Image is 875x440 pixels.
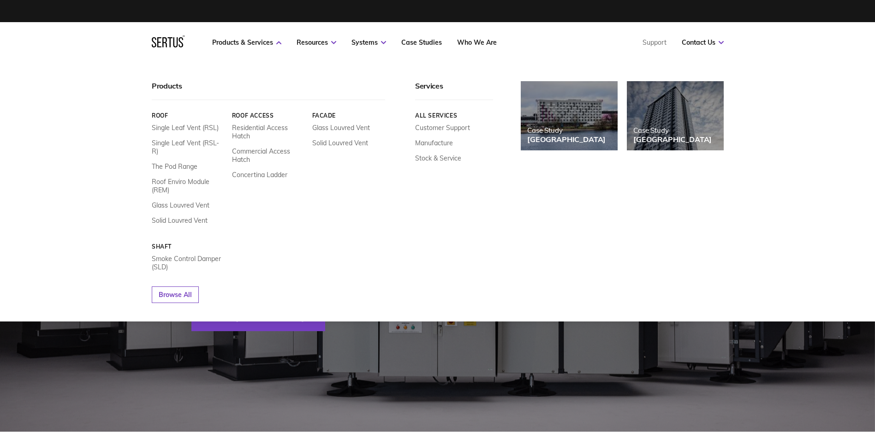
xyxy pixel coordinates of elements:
[312,112,385,119] a: Facade
[457,38,497,47] a: Who We Are
[152,178,225,194] a: Roof Enviro Module (REM)
[527,126,606,135] div: Case Study
[152,81,385,100] div: Products
[232,112,305,119] a: Roof Access
[401,38,442,47] a: Case Studies
[152,286,199,303] a: Browse All
[297,38,336,47] a: Resources
[152,112,225,119] a: Roof
[709,333,875,440] iframe: Chat Widget
[521,81,618,150] a: Case Study[GEOGRAPHIC_DATA]
[312,139,368,147] a: Solid Louvred Vent
[152,124,219,132] a: Single Leaf Vent (RSL)
[152,243,225,250] a: Shaft
[633,135,712,144] div: [GEOGRAPHIC_DATA]
[415,124,470,132] a: Customer Support
[152,201,209,209] a: Glass Louvred Vent
[643,38,667,47] a: Support
[351,38,386,47] a: Systems
[415,81,493,100] div: Services
[415,154,461,162] a: Stock & Service
[232,171,287,179] a: Concertina Ladder
[682,38,724,47] a: Contact Us
[232,124,305,140] a: Residential Access Hatch
[312,124,369,132] a: Glass Louvred Vent
[152,216,208,225] a: Solid Louvred Vent
[633,126,712,135] div: Case Study
[152,139,225,155] a: Single Leaf Vent (RSL-R)
[627,81,724,150] a: Case Study[GEOGRAPHIC_DATA]
[415,139,453,147] a: Manufacture
[232,147,305,164] a: Commercial Access Hatch
[415,112,493,119] a: All services
[212,38,281,47] a: Products & Services
[152,162,197,171] a: The Pod Range
[527,135,606,144] div: [GEOGRAPHIC_DATA]
[152,255,225,271] a: Smoke Control Damper (SLD)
